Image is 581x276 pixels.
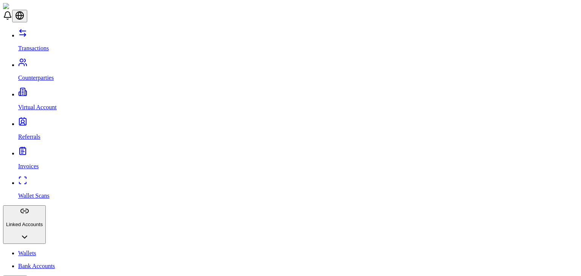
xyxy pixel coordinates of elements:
[18,263,578,270] a: Bank Accounts
[18,74,578,81] p: Counterparties
[18,133,578,140] p: Referrals
[6,222,43,227] p: Linked Accounts
[18,32,578,52] a: Transactions
[18,180,578,199] a: Wallet Scans
[18,150,578,170] a: Invoices
[18,104,578,111] p: Virtual Account
[18,121,578,140] a: Referrals
[18,163,578,170] p: Invoices
[18,250,578,257] a: Wallets
[18,192,578,199] p: Wallet Scans
[3,205,46,244] button: Linked Accounts
[18,45,578,52] p: Transactions
[3,3,48,10] img: ShieldPay Logo
[18,62,578,81] a: Counterparties
[18,91,578,111] a: Virtual Account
